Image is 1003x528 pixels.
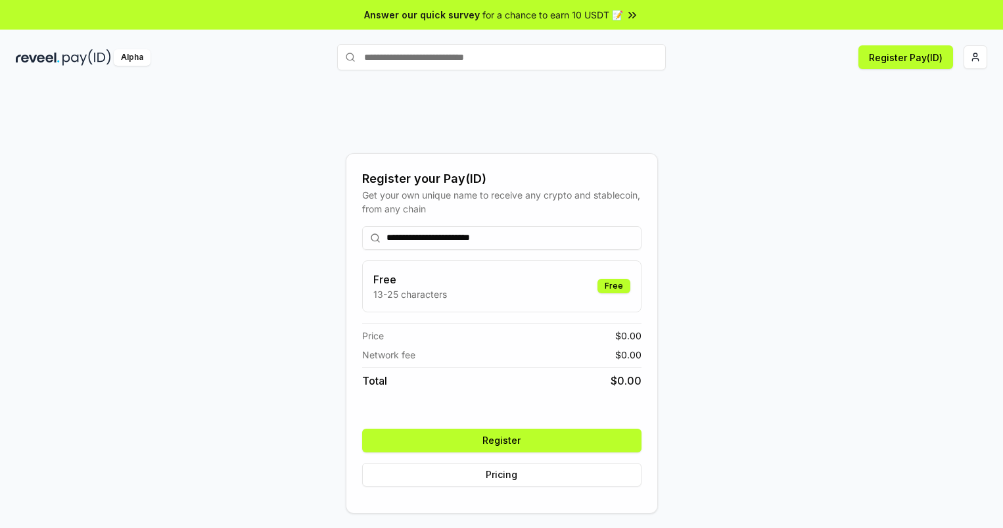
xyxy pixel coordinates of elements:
[362,463,641,487] button: Pricing
[362,348,415,362] span: Network fee
[597,279,630,293] div: Free
[373,272,447,287] h3: Free
[114,49,151,66] div: Alpha
[362,329,384,343] span: Price
[615,348,641,362] span: $ 0.00
[362,188,641,216] div: Get your own unique name to receive any crypto and stablecoin, from any chain
[16,49,60,66] img: reveel_dark
[615,329,641,343] span: $ 0.00
[362,429,641,452] button: Register
[858,45,953,69] button: Register Pay(ID)
[364,8,480,22] span: Answer our quick survey
[362,373,387,389] span: Total
[373,287,447,301] p: 13-25 characters
[362,170,641,188] div: Register your Pay(ID)
[611,373,641,389] span: $ 0.00
[482,8,623,22] span: for a chance to earn 10 USDT 📝
[62,49,111,66] img: pay_id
